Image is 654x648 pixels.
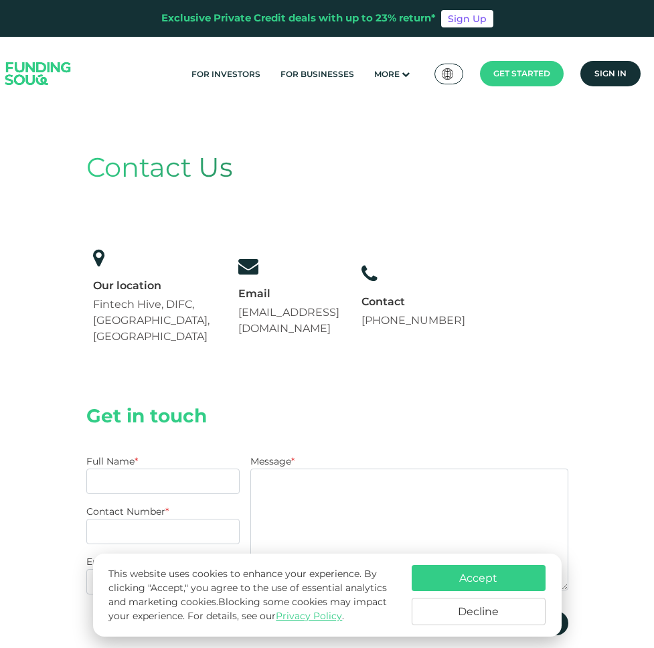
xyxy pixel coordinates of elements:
p: This website uses cookies to enhance your experience. By clicking "Accept," you agree to the use ... [108,567,398,623]
span: Get started [493,68,550,78]
div: Email [238,287,341,301]
h2: Get in touch [86,405,568,428]
div: Exclusive Private Credit deals with up to 23% return* [161,11,436,26]
span: More [374,69,400,79]
a: [PHONE_NUMBER] [361,314,465,327]
button: Accept [412,565,546,591]
label: Email Address [86,556,157,568]
div: Our location [93,278,218,293]
a: [EMAIL_ADDRESS][DOMAIN_NAME] [238,306,339,335]
label: Contact Number [86,505,169,517]
a: For Businesses [277,63,357,85]
label: Message [250,455,295,467]
label: Full Name [86,455,138,467]
span: Fintech Hive, DIFC, [GEOGRAPHIC_DATA], [GEOGRAPHIC_DATA] [93,298,210,343]
div: Contact [361,295,465,309]
button: Decline [412,598,546,625]
img: SA Flag [442,68,454,80]
a: Sign Up [441,10,493,27]
div: Contact Us [86,147,568,187]
a: Sign in [580,61,641,86]
a: Privacy Policy [276,610,342,622]
a: For Investors [188,63,264,85]
span: Blocking some cookies may impact your experience. [108,596,387,622]
span: For details, see our . [187,610,344,622]
span: Sign in [594,68,627,78]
